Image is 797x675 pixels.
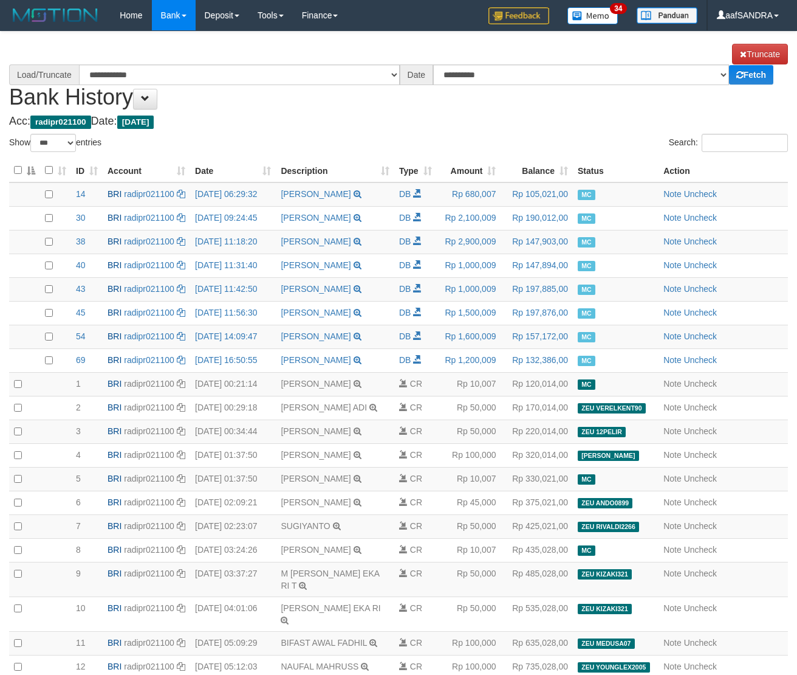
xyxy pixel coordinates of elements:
[663,426,682,436] a: Note
[177,662,185,671] a: Copy radipr021100 to clipboard
[190,562,276,597] td: [DATE] 03:37:27
[684,237,717,246] a: Uncheck
[437,420,501,443] td: Rp 50,000
[108,355,121,365] span: BRI
[663,260,682,270] a: Note
[40,159,71,182] th: : activate to sort column ascending
[281,213,351,223] a: [PERSON_NAME]
[684,308,717,317] a: Uncheck
[177,569,185,578] a: Copy radipr021100 to clipboard
[177,355,185,365] a: Copy radipr021100 to clipboard
[573,159,658,182] th: Status
[684,662,717,671] a: Uncheck
[124,403,174,412] a: radipr021100
[437,514,501,538] td: Rp 50,000
[177,189,185,199] a: Copy radipr021100 to clipboard
[567,7,618,24] img: Button%20Memo.svg
[190,325,276,348] td: [DATE] 14:09:47
[684,545,717,555] a: Uncheck
[399,237,411,246] span: DB
[501,538,573,562] td: Rp 435,028,00
[76,189,86,199] span: 14
[663,403,682,412] a: Note
[437,206,501,230] td: Rp 2,100,009
[281,355,351,365] a: [PERSON_NAME]
[281,260,351,270] a: [PERSON_NAME]
[108,662,121,671] span: BRI
[437,396,501,420] td: Rp 50,000
[76,474,81,483] span: 5
[684,284,717,294] a: Uncheck
[190,301,276,325] td: [DATE] 11:56:30
[76,284,86,294] span: 43
[578,545,595,556] span: Manually Checked by: aafmisel
[76,603,86,613] span: 10
[9,159,40,182] th: : activate to sort column descending
[663,638,682,648] a: Note
[281,450,351,460] a: [PERSON_NAME]
[578,285,595,295] span: Manually Checked by: aafSANDRA
[177,426,185,436] a: Copy radipr021100 to clipboard
[124,284,174,294] a: radipr021100
[76,355,86,365] span: 69
[410,426,422,436] span: CR
[437,562,501,597] td: Rp 50,000
[124,237,174,246] a: radipr021100
[501,514,573,538] td: Rp 425,021,00
[190,631,276,655] td: [DATE] 05:09:29
[501,491,573,514] td: Rp 375,021,00
[108,450,121,460] span: BRI
[501,562,573,597] td: Rp 485,028,00
[190,467,276,491] td: [DATE] 01:37:50
[124,545,174,555] a: radipr021100
[177,379,185,389] a: Copy radipr021100 to clipboard
[663,284,682,294] a: Note
[684,426,717,436] a: Uncheck
[684,213,717,223] a: Uncheck
[108,474,121,483] span: BRI
[76,237,86,246] span: 38
[501,467,573,491] td: Rp 330,021,00
[76,662,86,671] span: 12
[663,379,682,389] a: Note
[124,497,174,507] a: radipr021100
[732,44,788,64] a: Truncate
[190,254,276,277] td: [DATE] 11:31:40
[663,603,682,613] a: Note
[501,230,573,254] td: Rp 147,903,00
[108,331,121,341] span: BRI
[501,597,573,631] td: Rp 535,028,00
[501,301,573,325] td: Rp 197,876,00
[177,213,185,223] a: Copy radipr021100 to clipboard
[437,491,501,514] td: Rp 45,000
[124,521,174,531] a: radipr021100
[124,638,174,648] a: radipr021100
[281,284,351,294] a: [PERSON_NAME]
[124,213,174,223] a: radipr021100
[190,159,276,182] th: Date: activate to sort column ascending
[76,426,81,436] span: 3
[578,639,635,649] span: ZEU MEDUSA07
[190,538,276,562] td: [DATE] 03:24:26
[281,569,379,590] a: M [PERSON_NAME] EKA RI T
[177,331,185,341] a: Copy radipr021100 to clipboard
[177,308,185,317] a: Copy radipr021100 to clipboard
[410,497,422,507] span: CR
[124,379,174,389] a: radipr021100
[108,260,121,270] span: BRI
[177,450,185,460] a: Copy radipr021100 to clipboard
[281,521,330,531] a: SUGIYANTO
[684,521,717,531] a: Uncheck
[684,379,717,389] a: Uncheck
[190,206,276,230] td: [DATE] 09:24:45
[578,403,646,414] span: ZEU VERELKENT90
[103,159,190,182] th: Account: activate to sort column ascending
[501,159,573,182] th: Balance: activate to sort column ascending
[399,189,411,199] span: DB
[108,521,121,531] span: BRI
[663,497,682,507] a: Note
[578,474,595,485] span: Manually Checked by: aafsunburn
[578,498,632,508] span: ZEU ANDO0899
[637,7,697,24] img: panduan.png
[663,213,682,223] a: Note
